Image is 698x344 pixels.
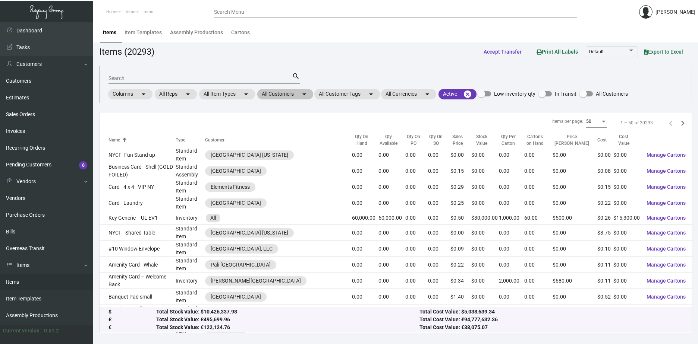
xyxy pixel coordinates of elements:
td: Standard Item [176,147,205,163]
td: $0.00 [553,225,598,241]
td: 0.00 [428,305,450,321]
td: 0.00 [405,179,428,195]
td: 0.00 [352,257,378,273]
td: Amenity Card - Whale [100,257,176,273]
div: Total Stock Value: €122,124.76 [156,324,419,332]
td: 0.00 [405,273,428,289]
td: $0.00 [450,225,471,241]
td: Standard Assembly [176,163,205,179]
div: Qty On PO [405,133,421,147]
span: Manage Cartons [647,262,686,268]
td: 0.00 [405,163,428,179]
span: Default [589,49,604,54]
td: 0.00 [405,305,428,321]
td: 0.00 [428,257,450,273]
div: Sales Price [450,133,471,147]
span: Manage Cartons [647,200,686,206]
div: $ [109,308,156,316]
td: 0.00 [428,211,450,225]
td: $0.34 [450,273,471,289]
td: $0.00 [471,179,499,195]
td: 0.00 [378,179,406,195]
span: Accept Transfer [484,49,522,55]
div: 1 – 50 of 20293 [620,120,653,126]
span: Manage Cartons [647,168,686,174]
div: Qty On Hand [352,133,371,147]
td: $0.11 [597,257,613,273]
td: $3.75 [597,225,613,241]
span: Manage Cartons [647,278,686,284]
td: 0.00 [524,195,553,211]
span: 50 [586,119,591,124]
button: Manage Cartons [641,180,692,194]
td: 60,000.00 [378,211,406,225]
div: Items per page: [552,118,583,125]
div: 0.51.2 [44,327,59,335]
td: 0.00 [428,225,450,241]
td: $0.10 [597,241,613,257]
th: Customer [205,133,352,147]
div: [GEOGRAPHIC_DATA], LLC [211,245,273,253]
td: 0.00 [428,163,450,179]
td: 0.00 [352,163,378,179]
td: $0.22 [450,257,471,273]
td: $0.15 [450,163,471,179]
div: Price [PERSON_NAME] [553,133,591,147]
div: [GEOGRAPHIC_DATA] [211,199,261,207]
div: Items [103,29,116,36]
span: Manage Cartons [647,294,686,300]
td: 0.00 [352,225,378,241]
td: 0.00 [352,195,378,211]
td: 0.00 [499,305,524,321]
button: Next page [677,117,689,129]
td: $0.00 [553,195,598,211]
td: 0.00 [524,241,553,257]
span: Manage Cartons [647,246,686,252]
td: 0.00 [499,257,524,273]
td: Standard Item [176,241,205,257]
td: $0.00 [553,147,598,163]
td: Standard Item [176,289,205,305]
mat-select: Items per page: [586,119,607,124]
td: $0.00 [613,225,641,241]
td: 0.00 [378,147,406,163]
mat-icon: arrow_drop_down [139,90,148,99]
td: 0.00 [499,195,524,211]
span: Manage Cartons [647,184,686,190]
div: Qty Per Carton [499,133,524,147]
div: [GEOGRAPHIC_DATA] [US_STATE] [211,151,288,159]
td: 0.00 [428,241,450,257]
td: 0.00 [352,305,378,321]
td: $0.00 [471,289,499,305]
mat-chip: All Currencies [381,89,436,99]
td: $0.00 [553,289,598,305]
mat-icon: arrow_drop_down [183,90,192,99]
div: Pali [GEOGRAPHIC_DATA] [211,261,271,269]
td: $0.00 [553,241,598,257]
td: 0.00 [524,273,553,289]
td: 0.00 [405,195,428,211]
td: $0.00 [471,163,499,179]
td: 0.00 [405,225,428,241]
span: Export to Excel [644,49,683,55]
td: 60.00 [524,211,553,225]
td: 0.00 [378,289,406,305]
td: $0.00 [613,241,641,257]
td: $0.26 [597,211,613,225]
td: $0.00 [597,147,613,163]
div: Cartons on Hand [524,133,546,147]
mat-chip: All Item Types [199,89,255,99]
button: Manage Cartons [641,164,692,178]
td: $0.25 [450,195,471,211]
td: Amenity Card – Welcome Back [100,273,176,289]
div: [PERSON_NAME] [655,8,695,16]
td: 0.00 [428,147,450,163]
div: Total Cost Value: $5,038,639.34 [419,308,683,316]
td: NYCF - Shared Table [100,225,176,241]
mat-chip: All Reps [155,89,197,99]
div: Qty Per Carton [499,133,518,147]
button: Manage Cartons [641,242,692,255]
button: Manage Cartons [641,226,692,239]
span: Manage Cartons [647,215,686,221]
td: Standard Item [176,195,205,211]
